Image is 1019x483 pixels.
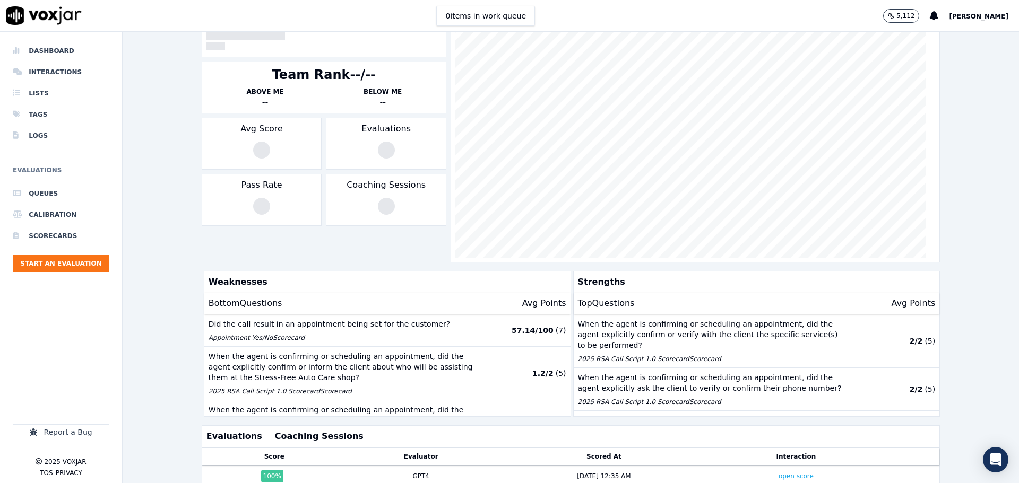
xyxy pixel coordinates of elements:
[13,424,109,440] button: Report a Bug
[13,83,109,104] a: Lists
[204,314,571,347] button: Did the call result in an appointment being set for the customer? Appointment Yes/NoScorecard 57....
[13,183,109,204] a: Queues
[261,470,283,482] div: 100 %
[206,87,324,96] p: Above Me
[577,472,631,480] div: [DATE] 12:35 AM
[209,319,477,329] p: Did the call result in an appointment being set for the customer?
[436,6,535,26] button: 0items in work queue
[574,411,940,464] button: Did the agent, who is the representative handling the inbound call, introduce themselves by stati...
[574,368,940,411] button: When the agent is confirming or scheduling an appointment, did the agent explicitly ask the clien...
[949,13,1008,20] span: [PERSON_NAME]
[13,225,109,247] a: Scorecards
[556,325,566,336] p: ( 7 )
[578,297,635,310] p: Top Questions
[404,452,438,461] button: Evaluator
[209,297,282,310] p: Bottom Questions
[949,10,1019,22] button: [PERSON_NAME]
[925,336,935,346] p: ( 5 )
[202,118,322,170] div: Avg Score
[40,469,53,477] button: TOS
[209,333,477,342] p: Appointment Yes/No Scorecard
[574,271,936,293] p: Strengths
[324,87,442,96] p: Below Me
[326,174,446,226] div: Coaching Sessions
[6,6,82,25] img: voxjar logo
[883,9,919,23] button: 5,112
[779,472,814,480] a: open score
[202,174,322,226] div: Pass Rate
[586,452,621,461] button: Scored At
[206,96,324,109] div: --
[264,452,284,461] button: Score
[13,62,109,83] a: Interactions
[578,355,846,363] p: 2025 RSA Call Script 1.0 Scorecard Scorecard
[891,297,935,310] p: Avg Points
[412,472,429,480] div: GPT4
[776,452,816,461] button: Interaction
[13,40,109,62] a: Dashboard
[512,325,554,336] p: 57.14 / 100
[532,368,554,379] p: 1.2 / 2
[272,66,376,83] div: Team Rank --/--
[578,398,846,406] p: 2025 RSA Call Script 1.0 Scorecard Scorecard
[556,368,566,379] p: ( 5 )
[883,9,930,23] button: 5,112
[910,336,923,346] p: 2 / 2
[13,164,109,183] h6: Evaluations
[56,469,82,477] button: Privacy
[204,400,571,443] button: When the agent is confirming or scheduling an appointment, did the agent explicitly ask the clien...
[578,319,846,350] p: When the agent is confirming or scheduling an appointment, did the agent explicitly confirm or ve...
[578,415,846,447] p: Did the agent, who is the representative handling the inbound call, introduce themselves by stati...
[13,204,109,225] a: Calibration
[522,297,566,310] p: Avg Points
[13,125,109,146] a: Logs
[209,351,477,383] p: When the agent is confirming or scheduling an appointment, did the agent explicitly confirm or in...
[204,347,571,400] button: When the agent is confirming or scheduling an appointment, did the agent explicitly confirm or in...
[204,271,566,293] p: Weaknesses
[44,458,86,466] p: 2025 Voxjar
[209,405,477,426] p: When the agent is confirming or scheduling an appointment, did the agent explicitly ask the clien...
[13,255,109,272] button: Start an Evaluation
[326,118,446,170] div: Evaluations
[324,96,442,109] div: --
[209,387,477,396] p: 2025 RSA Call Script 1.0 Scorecard Scorecard
[206,430,262,443] button: Evaluations
[910,384,923,394] p: 2 / 2
[574,314,940,368] button: When the agent is confirming or scheduling an appointment, did the agent explicitly confirm or ve...
[13,104,109,125] a: Tags
[896,12,914,20] p: 5,112
[275,430,364,443] button: Coaching Sessions
[983,447,1008,472] div: Open Intercom Messenger
[578,372,846,393] p: When the agent is confirming or scheduling an appointment, did the agent explicitly ask the clien...
[925,384,935,394] p: ( 5 )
